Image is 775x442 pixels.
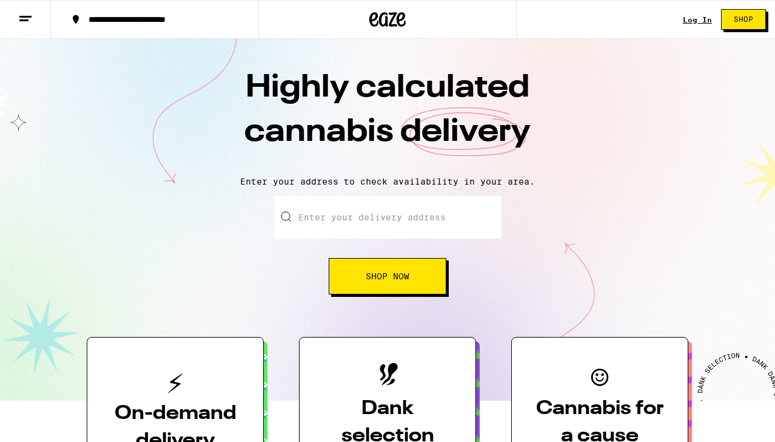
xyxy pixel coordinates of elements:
h1: Highly calculated cannabis delivery [175,66,600,167]
span: Shop Now [366,272,409,280]
a: Shop [712,9,775,30]
button: Shop [721,9,766,30]
p: Enter your address to check availability in your area. [12,177,763,186]
a: Log In [683,16,712,24]
input: Enter your delivery address [274,196,502,239]
button: Shop Now [329,258,446,294]
span: Shop [734,16,753,23]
